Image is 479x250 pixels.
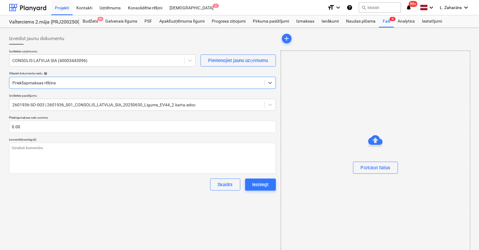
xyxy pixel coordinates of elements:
[156,15,208,27] a: Apakšuzņēmuma līgumi
[213,4,219,8] span: 2
[252,181,269,189] div: Iesniegt
[79,15,102,27] div: Budžets
[283,35,290,42] span: add
[318,15,343,27] a: Ienākumi
[210,179,240,191] button: Skaidrs
[361,164,391,172] div: Pārlūkot failus
[141,15,156,27] a: PSF
[9,116,276,121] p: Priekšapmaksas neto summa
[293,15,318,27] a: Izmaksas
[343,15,379,27] a: Naudas plūsma
[9,121,276,133] input: Priekšapmaksas neto summa
[394,15,418,27] a: Analytics
[9,19,72,25] div: Valterciems 2.māja (PRJ2002500) - 2601936
[201,55,276,67] button: Pievienojiet jaunu uzņēmumu
[249,15,293,27] a: Pirkuma pasūtījumi
[9,35,64,42] span: Izveidot jaunu dokumentu
[390,17,396,21] span: 4
[102,15,141,27] a: Galvenais līgums
[9,49,196,55] p: Izvēlieties uzņēmumu
[418,15,446,27] a: Iestatījumi
[218,181,233,189] div: Skaidrs
[9,138,276,142] div: komentēt (neobligāti)
[245,179,276,191] button: Iesniegt
[9,71,276,75] div: Atlasiet dokumenta veidu
[79,15,102,27] a: Budžets9+
[379,15,394,27] div: Faili
[208,57,268,64] div: Pievienojiet jaunu uzņēmumu
[353,162,398,174] button: Pārlūkot failus
[449,221,479,250] iframe: Chat Widget
[9,94,276,99] p: Izvēlieties pasūtījumu
[208,15,249,27] a: Progresa ziņojumi
[43,72,47,75] span: help
[379,15,394,27] a: Faili4
[97,17,103,21] span: 9+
